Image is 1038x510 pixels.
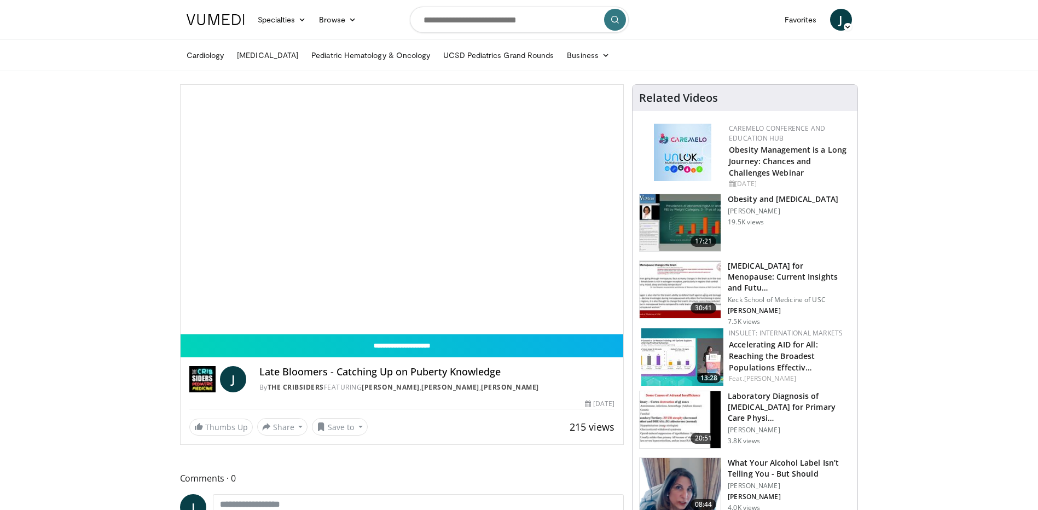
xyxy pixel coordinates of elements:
img: 4a24e6c7-273c-4a30-9bb3-6daa6403699f.150x105_q85_crop-smart_upscale.jpg [641,328,723,386]
a: The Cribsiders [268,382,324,392]
video-js: Video Player [181,85,624,334]
div: Feat. [729,374,849,384]
img: 0df8ca06-75ef-4873-806f-abcb553c84b6.150x105_q85_crop-smart_upscale.jpg [640,194,721,251]
a: Specialties [251,9,313,31]
a: Cardiology [180,44,231,66]
button: Save to [312,418,368,436]
a: Pediatric Hematology & Oncology [305,44,437,66]
img: bf749fd0-e598-4a05-8dcd-418f8bf764c7.150x105_q85_crop-smart_upscale.jpg [640,391,721,448]
img: VuMedi Logo [187,14,245,25]
a: Accelerating AID for All: Reaching the Broadest Populations Effectiv… [729,339,818,373]
a: [PERSON_NAME] [362,382,420,392]
div: By FEATURING , , [259,382,615,392]
a: 20:51 Laboratory Diagnosis of [MEDICAL_DATA] for Primary Care Physi… [PERSON_NAME] 3.8K views [639,391,851,449]
p: [PERSON_NAME] [728,426,851,434]
a: Business [560,44,616,66]
a: [PERSON_NAME] [481,382,539,392]
span: Comments 0 [180,471,624,485]
p: 7.5K views [728,317,760,326]
a: Obesity Management is a Long Journey: Chances and Challenges Webinar [729,144,846,178]
p: 19.5K views [728,218,764,227]
p: Keck School of Medicine of USC [728,295,851,304]
a: UCSD Pediatrics Grand Rounds [437,44,560,66]
a: 30:41 [MEDICAL_DATA] for Menopause: Current Insights and Futu… Keck School of Medicine of USC [PE... [639,260,851,326]
a: [PERSON_NAME] [421,382,479,392]
h3: Obesity and [MEDICAL_DATA] [728,194,838,205]
p: [PERSON_NAME] [728,306,851,315]
div: [DATE] [729,179,849,189]
a: 13:28 [641,328,723,386]
a: J [220,366,246,392]
input: Search topics, interventions [410,7,629,33]
img: 47271b8a-94f4-49c8-b914-2a3d3af03a9e.150x105_q85_crop-smart_upscale.jpg [640,261,721,318]
img: The Cribsiders [189,366,216,392]
a: Thumbs Up [189,419,253,436]
a: [MEDICAL_DATA] [230,44,305,66]
span: 20:51 [691,433,717,444]
a: CaReMeLO Conference and Education Hub [729,124,825,143]
button: Share [257,418,308,436]
h3: Laboratory Diagnosis of [MEDICAL_DATA] for Primary Care Physi… [728,391,851,424]
h3: [MEDICAL_DATA] for Menopause: Current Insights and Futu… [728,260,851,293]
span: 17:21 [691,236,717,247]
a: Insulet: International Markets [729,328,843,338]
h3: What Your Alcohol Label Isn’t Telling You - But Should [728,457,851,479]
h4: Late Bloomers - Catching Up on Puberty Knowledge [259,366,615,378]
a: [PERSON_NAME] [744,374,796,383]
h4: Related Videos [639,91,718,105]
img: 45df64a9-a6de-482c-8a90-ada250f7980c.png.150x105_q85_autocrop_double_scale_upscale_version-0.2.jpg [654,124,711,181]
p: [PERSON_NAME] [728,492,851,501]
span: 215 views [570,420,614,433]
a: 17:21 Obesity and [MEDICAL_DATA] [PERSON_NAME] 19.5K views [639,194,851,252]
a: Favorites [778,9,824,31]
p: [PERSON_NAME] [728,207,838,216]
p: 3.8K views [728,437,760,445]
div: [DATE] [585,399,614,409]
span: 08:44 [691,499,717,510]
span: 30:41 [691,303,717,314]
span: 13:28 [697,373,721,383]
p: [PERSON_NAME] [728,482,851,490]
a: J [830,9,852,31]
a: Browse [312,9,363,31]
